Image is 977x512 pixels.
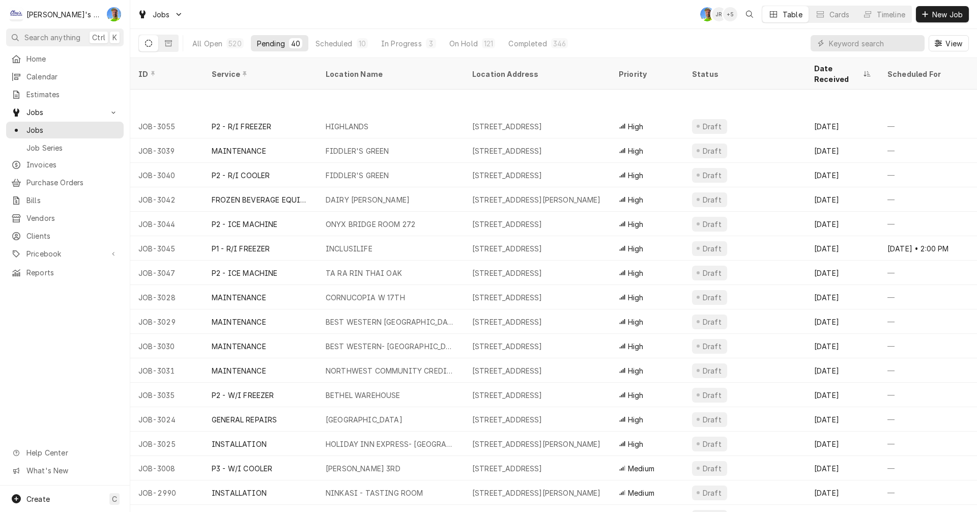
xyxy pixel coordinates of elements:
div: FIDDLER'S GREEN [326,170,389,181]
div: [STREET_ADDRESS] [472,243,542,254]
div: [STREET_ADDRESS] [472,170,542,181]
div: BEST WESTERN- [GEOGRAPHIC_DATA] [326,341,456,352]
div: [DATE] [806,187,879,212]
a: Go to Help Center [6,444,124,461]
span: Purchase Orders [26,177,119,188]
div: [STREET_ADDRESS] [472,268,542,278]
div: Service [212,69,307,79]
span: Clients [26,231,119,241]
div: [STREET_ADDRESS] [472,317,542,327]
div: BETHEL WAREHOUSE [326,390,400,401]
div: Draft [701,488,723,498]
span: High [628,268,644,278]
a: Go to What's New [6,462,124,479]
span: Estimates [26,89,119,100]
button: Open search [741,6,758,22]
div: Status [692,69,796,79]
div: JOB-3045 [130,236,204,261]
span: Home [26,53,119,64]
div: Draft [701,414,723,425]
span: High [628,317,644,327]
div: JOB-3031 [130,358,204,383]
div: Draft [701,365,723,376]
div: Draft [701,439,723,449]
span: High [628,292,644,303]
div: GENERAL REPAIRS [212,414,277,425]
div: [STREET_ADDRESS] [472,219,542,230]
div: INSTALLATION [212,439,267,449]
div: [STREET_ADDRESS][PERSON_NAME] [472,194,601,205]
span: K [112,32,117,43]
div: P2 - ICE MACHINE [212,219,278,230]
div: [DATE] [806,432,879,456]
span: High [628,439,644,449]
div: MAINTENANCE [212,365,266,376]
div: DAIRY [PERSON_NAME] [326,194,410,205]
div: Completed [508,38,547,49]
a: Clients [6,227,124,244]
a: Estimates [6,86,124,103]
a: Go to Jobs [6,104,124,121]
div: ONYX BRIDGE ROOM 272 [326,219,415,230]
div: [STREET_ADDRESS] [472,341,542,352]
div: [STREET_ADDRESS] [472,414,542,425]
div: [DATE] [806,334,879,358]
div: BEST WESTERN [GEOGRAPHIC_DATA][US_STATE] [326,317,456,327]
div: JOB-3029 [130,309,204,334]
div: Draft [701,121,723,132]
div: Cards [829,9,850,20]
div: HOLIDAY INN EXPRESS- [GEOGRAPHIC_DATA] [326,439,456,449]
div: [DATE] [806,114,879,138]
div: [GEOGRAPHIC_DATA] [326,414,403,425]
span: New Job [930,9,965,20]
a: Go to Jobs [133,6,187,23]
span: High [628,390,644,401]
div: [PERSON_NAME] 3RD [326,463,400,474]
div: Draft [701,170,723,181]
div: Draft [701,317,723,327]
div: Timeline [877,9,905,20]
div: [DATE] [806,212,879,236]
div: [DATE] [806,285,879,309]
a: Go to Pricebook [6,245,124,262]
div: P1 - R/I FREEZER [212,243,270,254]
span: High [628,121,644,132]
div: Draft [701,194,723,205]
span: Pricebook [26,248,103,259]
span: High [628,170,644,181]
div: [PERSON_NAME]'s Refrigeration [26,9,101,20]
div: JOB-2990 [130,480,204,505]
div: TA RA RIN THAI OAK [326,268,402,278]
span: High [628,146,644,156]
span: View [943,38,964,49]
div: [DATE] [806,138,879,163]
div: Jeff Rue's Avatar [712,7,726,21]
div: MAINTENANCE [212,146,266,156]
span: Job Series [26,143,119,153]
span: Create [26,495,50,503]
div: FIDDLER'S GREEN [326,146,389,156]
div: [STREET_ADDRESS] [472,121,542,132]
div: Scheduled [315,38,352,49]
div: JOB-3025 [130,432,204,456]
div: JOB-3035 [130,383,204,407]
span: Help Center [26,447,118,458]
div: Date Received [814,63,861,84]
div: HIGHLANDS [326,121,368,132]
span: High [628,341,644,352]
a: Invoices [6,156,124,173]
span: Bills [26,195,119,206]
div: 520 [228,38,241,49]
div: [STREET_ADDRESS] [472,292,542,303]
div: Pending [257,38,285,49]
div: [DATE] [806,383,879,407]
div: NINKASI - TASTING ROOM [326,488,423,498]
div: Draft [701,390,723,401]
div: [DATE] [806,358,879,383]
div: 121 [484,38,493,49]
button: View [929,35,969,51]
button: Search anythingCtrlK [6,29,124,46]
div: NORTHWEST COMMUNITY CREDIT UNION [326,365,456,376]
div: Greg Austin's Avatar [700,7,714,21]
a: Bills [6,192,124,209]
